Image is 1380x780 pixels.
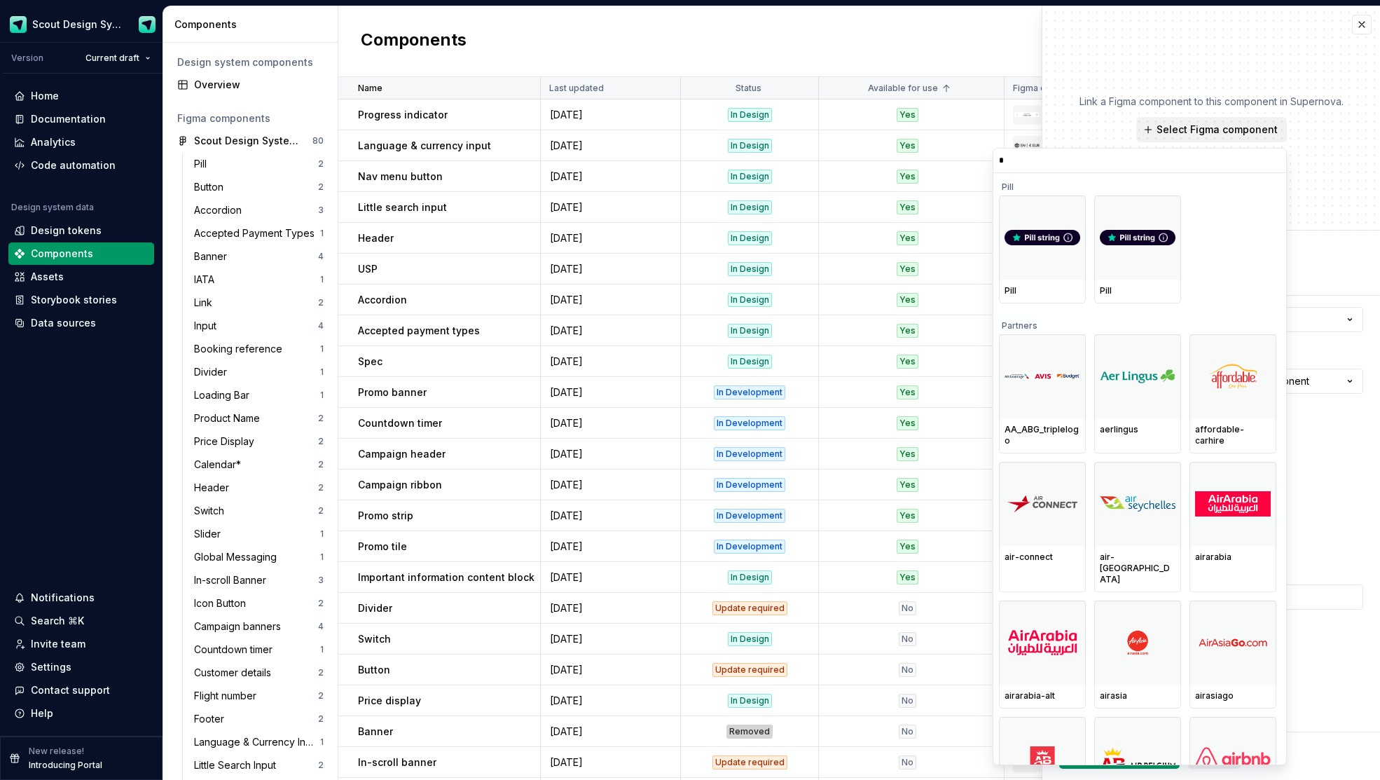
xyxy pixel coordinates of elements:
[897,293,918,307] div: Yes
[897,231,918,245] div: Yes
[188,361,329,383] a: Divider1
[8,656,154,678] a: Settings
[897,509,918,523] div: Yes
[29,746,84,757] p: New release!
[541,355,679,369] div: [DATE]
[541,447,679,461] div: [DATE]
[541,601,679,615] div: [DATE]
[188,615,329,638] a: Campaign banners4
[1005,285,1080,296] div: Pill
[897,170,918,184] div: Yes
[172,74,329,96] a: Overview
[8,587,154,609] button: Notifications
[188,453,329,476] a: Calendar*2
[10,16,27,33] img: e611c74b-76fc-4ef0-bafa-dc494cd4cb8a.png
[899,663,916,677] div: No
[358,262,378,276] p: USP
[714,416,785,430] div: In Development
[188,153,329,175] a: Pill2
[318,320,324,331] div: 4
[714,478,785,492] div: In Development
[177,55,324,69] div: Design system components
[194,481,235,495] div: Header
[318,621,324,632] div: 4
[897,478,918,492] div: Yes
[194,388,255,402] div: Loading Bar
[897,324,918,338] div: Yes
[899,755,916,769] div: No
[1079,95,1344,109] p: Link a Figma component to this component in Supernova.
[31,247,93,261] div: Components
[188,477,329,499] a: Header2
[8,610,154,632] button: Search ⌘K
[8,633,154,655] a: Invite team
[194,596,251,610] div: Icon Button
[8,154,154,177] a: Code automation
[194,78,324,92] div: Overview
[31,224,102,238] div: Design tokens
[8,289,154,311] a: Storybook stories
[188,638,329,661] a: Countdown timer1
[1005,552,1080,563] div: air-connect
[358,755,436,769] p: In-scroll banner
[899,694,916,708] div: No
[312,135,324,146] div: 80
[728,231,772,245] div: In Design
[194,296,218,310] div: Link
[8,131,154,153] a: Analytics
[194,411,265,425] div: Product Name
[1013,83,1088,94] p: Figma component
[358,385,427,399] p: Promo banner
[8,242,154,265] a: Components
[320,343,324,355] div: 1
[728,355,772,369] div: In Design
[188,176,329,198] a: Button2
[31,89,59,103] div: Home
[194,365,233,379] div: Divider
[728,570,772,584] div: In Design
[188,245,329,268] a: Banner4
[541,262,679,276] div: [DATE]
[8,266,154,288] a: Assets
[32,18,122,32] div: Scout Design System
[541,663,679,677] div: [DATE]
[712,663,787,677] div: Update required
[194,273,220,287] div: IATA
[318,667,324,678] div: 2
[358,570,534,584] p: Important information content block
[541,200,679,214] div: [DATE]
[897,416,918,430] div: Yes
[868,83,938,94] p: Available for use
[1195,552,1271,563] div: airarabia
[726,725,773,739] div: Removed
[1014,112,1040,117] img: Progress indicator
[188,546,329,568] a: Global Messaging1
[320,390,324,401] div: 1
[358,478,442,492] p: Campaign ribbon
[320,228,324,239] div: 1
[188,592,329,615] a: Icon Button2
[897,570,918,584] div: Yes
[8,108,154,130] a: Documentation
[31,158,116,172] div: Code automation
[728,632,772,646] div: In Design
[188,685,329,707] a: Flight number2
[899,632,916,646] div: No
[897,540,918,554] div: Yes
[358,355,382,369] p: Spec
[8,679,154,702] button: Contact support
[714,447,785,461] div: In Development
[194,643,278,657] div: Countdown timer
[188,199,329,221] a: Accordion3
[188,523,329,545] a: Slider1
[31,660,71,674] div: Settings
[728,170,772,184] div: In Design
[31,614,84,628] div: Search ⌘K
[194,735,320,749] div: Language & Currency Input
[541,632,679,646] div: [DATE]
[318,713,324,725] div: 2
[728,200,772,214] div: In Design
[358,601,392,615] p: Divider
[358,663,390,677] p: Button
[358,416,442,430] p: Countdown timer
